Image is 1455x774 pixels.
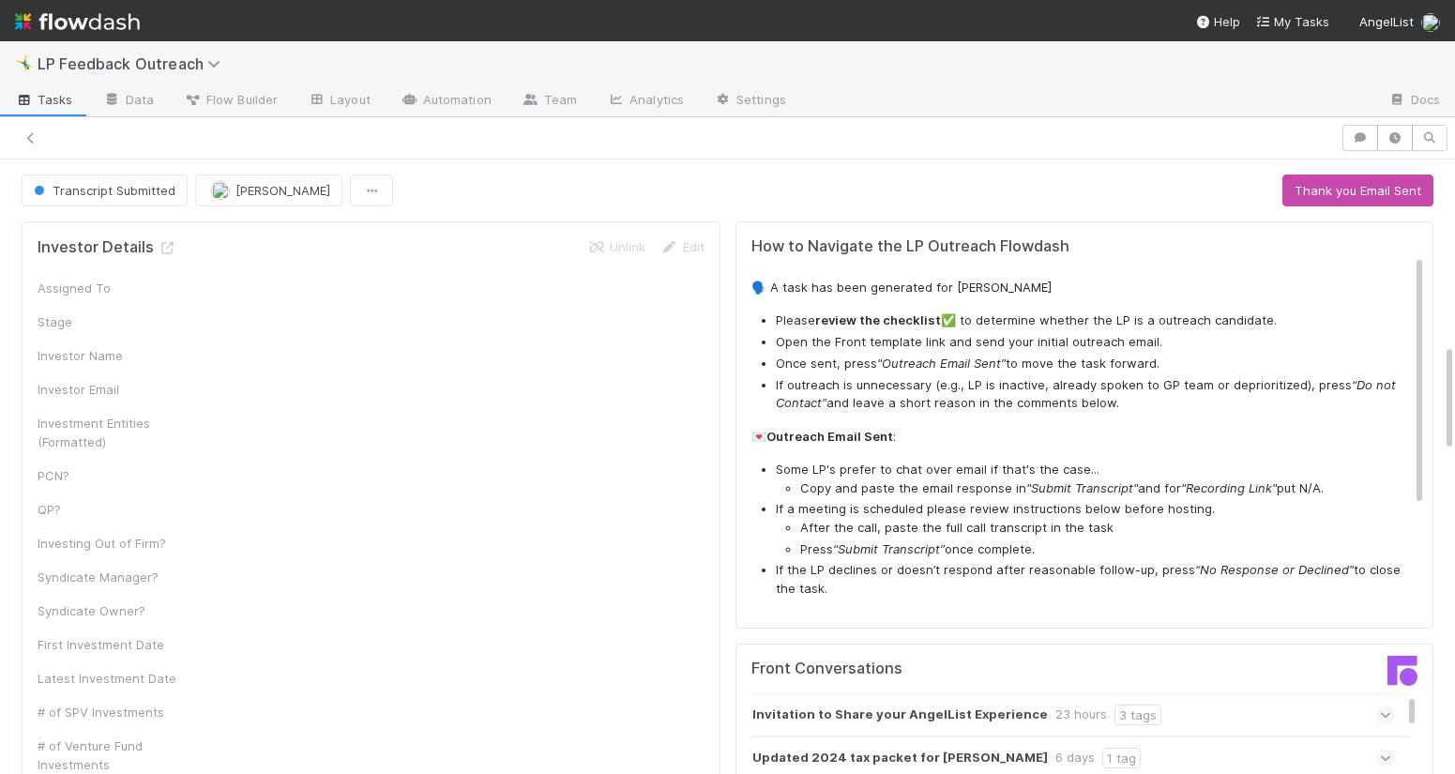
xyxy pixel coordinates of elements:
[235,183,330,198] span: [PERSON_NAME]
[1026,480,1138,495] em: "Submit Transcript"
[1195,12,1240,31] div: Help
[1282,175,1433,206] button: Thank you Email Sent
[877,356,1006,371] em: "Outreach Email Sent”
[815,312,941,327] strong: review the checklist
[15,55,34,71] span: 🤸‍♂️
[169,86,293,116] a: Flow Builder
[507,86,592,116] a: Team
[660,239,705,254] a: Edit
[38,568,178,586] div: Syndicate Manager?
[195,175,342,206] button: [PERSON_NAME]
[38,703,178,721] div: # of SPV Investments
[1255,12,1329,31] a: My Tasks
[1255,14,1329,29] span: My Tasks
[38,669,178,688] div: Latest Investment Date
[1373,86,1455,116] a: Docs
[776,376,1411,413] li: If outreach is unnecessary (e.g., LP is inactive, already spoken to GP team or deprioritized), pr...
[386,86,507,116] a: Automation
[30,183,175,198] span: Transcript Submitted
[752,748,1048,768] strong: Updated 2024 tax packet for [PERSON_NAME]
[38,466,178,485] div: PCN?
[38,238,176,257] h5: Investor Details
[752,705,1048,725] strong: Invitation to Share your AngelList Experience
[1102,748,1141,768] div: 1 tag
[38,635,178,654] div: First Investment Date
[293,86,386,116] a: Layout
[38,380,178,399] div: Investor Email
[776,355,1411,373] li: Once sent, press to move the task forward.
[1359,14,1414,29] span: AngelList
[38,54,230,73] span: LP Feedback Outreach
[592,86,699,116] a: Analytics
[15,6,140,38] img: logo-inverted-e16ddd16eac7371096b0.svg
[184,90,278,109] span: Flow Builder
[38,414,178,451] div: Investment Entities (Formatted)
[211,181,230,200] img: avatar_a8b9208c-77c1-4b07-b461-d8bc701f972e.png
[766,429,893,444] strong: Outreach Email Sent
[1387,656,1417,686] img: front-logo-b4b721b83371efbadf0a.svg
[776,311,1411,330] li: Please ✅ to determine whether the LP is a outreach candidate.
[800,479,1411,498] li: Copy and paste the email response in and for put N/A.
[751,660,1070,678] h5: Front Conversations
[88,86,169,116] a: Data
[15,90,73,109] span: Tasks
[833,541,945,556] em: “Submit Transcript”
[800,540,1411,559] li: Press once complete.
[38,279,178,297] div: Assigned To
[776,500,1411,558] li: If a meeting is scheduled please review instructions below before hosting.
[751,279,1411,297] p: 🗣️ A task has been generated for [PERSON_NAME]
[1181,480,1277,495] em: "Recording Link"
[800,519,1411,538] li: After the call, paste the full call transcript in the task
[1055,748,1095,768] div: 6 days
[38,534,178,553] div: Investing Out of Firm?
[776,461,1411,497] li: Some LP's prefer to chat over email if that's the case...
[1055,705,1107,725] div: 23 hours
[22,175,188,206] button: Transcript Submitted
[38,312,178,331] div: Stage
[776,561,1411,598] li: If the LP declines or doesn’t respond after reasonable follow-up, press to close the task.
[776,333,1411,352] li: Open the Front template link and send your initial outreach email.
[1421,13,1440,32] img: avatar_5d51780c-77ad-4a9d-a6ed-b88b2c284079.png
[38,736,178,774] div: # of Venture Fund Investments
[38,500,178,519] div: QP?
[38,601,178,620] div: Syndicate Owner?
[1195,562,1354,577] em: “No Response or Declined”
[1114,705,1161,725] div: 3 tags
[751,428,1411,447] p: 💌 :
[699,86,801,116] a: Settings
[751,237,1411,256] h5: How to Navigate the LP Outreach Flowdash
[38,346,178,365] div: Investor Name
[587,239,645,254] a: Unlink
